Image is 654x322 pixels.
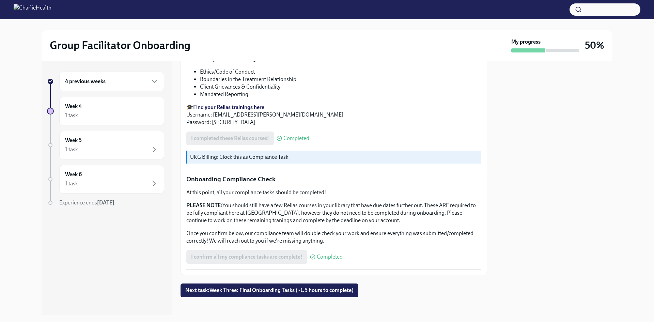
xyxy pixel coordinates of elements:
[200,68,481,76] li: Ethics/Code of Conduct
[59,72,164,91] div: 4 previous weeks
[14,4,51,15] img: CharlieHealth
[186,104,481,126] p: 🎓 Username: [EMAIL_ADDRESS][PERSON_NAME][DOMAIN_NAME] Password: [SECURITY_DATA]
[97,199,114,206] strong: [DATE]
[200,83,481,91] li: Client Grievances & Confidentiality
[47,165,164,194] a: Week 61 task
[181,283,358,297] button: Next task:Week Three: Final Onboarding Tasks (~1.5 hours to complete)
[47,97,164,125] a: Week 41 task
[65,146,78,153] div: 1 task
[317,254,343,260] span: Completed
[190,153,479,161] p: UKG Billing: Clock this as Compliance Task
[65,171,82,178] h6: Week 6
[200,76,481,83] li: Boundaries in the Treatment Relationship
[585,39,604,51] h3: 50%
[511,38,541,46] strong: My progress
[256,56,266,62] strong: four
[193,104,264,110] a: Find your Relias trainings here
[65,180,78,187] div: 1 task
[65,137,82,144] h6: Week 5
[50,39,190,52] h2: Group Facilitator Onboarding
[186,202,481,224] p: You should still have a few Relias courses in your library that have due dates further out. These...
[65,78,106,85] h6: 4 previous weeks
[185,287,354,294] span: Next task : Week Three: Final Onboarding Tasks (~1.5 hours to complete)
[283,136,309,141] span: Completed
[59,199,114,206] span: Experience ends
[65,112,78,119] div: 1 task
[200,91,481,98] li: Mandated Reporting
[65,103,82,110] h6: Week 4
[186,189,481,196] p: At this point, all your compliance tasks should be completed!
[186,202,222,209] strong: PLEASE NOTE:
[186,175,481,184] p: Onboarding Compliance Check
[186,230,481,245] p: Once you confirm below, our compliance team will double check your work and ensure everything was...
[47,131,164,159] a: Week 51 task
